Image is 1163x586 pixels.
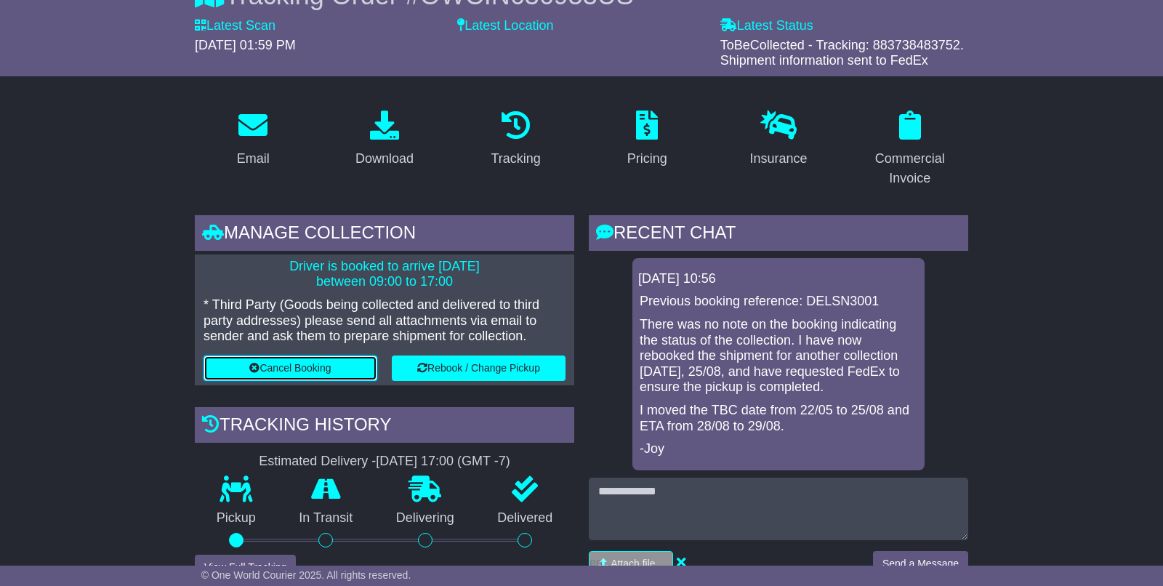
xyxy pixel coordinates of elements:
button: Cancel Booking [204,356,377,381]
p: Pickup [195,510,278,526]
div: RECENT CHAT [589,215,968,254]
a: Insurance [740,105,816,174]
div: [DATE] 17:00 (GMT -7) [376,454,510,470]
p: -Joy [640,441,917,457]
a: Pricing [618,105,677,174]
p: * Third Party (Goods being collected and delivered to third party addresses) please send all atta... [204,297,566,345]
div: Download [355,149,414,169]
div: Email [237,149,270,169]
label: Latest Location [457,18,553,34]
div: Tracking history [195,407,574,446]
div: Pricing [627,149,667,169]
span: © One World Courier 2025. All rights reserved. [201,569,411,581]
a: Download [346,105,423,174]
div: Tracking [491,149,541,169]
a: Commercial Invoice [851,105,968,193]
label: Latest Status [720,18,813,34]
button: Send a Message [873,551,968,577]
a: Tracking [482,105,550,174]
div: Estimated Delivery - [195,454,574,470]
p: In Transit [278,510,375,526]
span: [DATE] 01:59 PM [195,38,296,52]
button: View Full Tracking [195,555,296,580]
p: Delivering [374,510,476,526]
label: Latest Scan [195,18,275,34]
div: Manage collection [195,215,574,254]
div: [DATE] 10:56 [638,271,919,287]
p: I moved the TBC date from 22/05 to 25/08 and ETA from 28/08 to 29/08. [640,403,917,434]
div: Commercial Invoice [861,149,959,188]
a: Email [228,105,279,174]
button: Rebook / Change Pickup [392,356,566,381]
span: ToBeCollected - Tracking: 883738483752. Shipment information sent to FedEx [720,38,964,68]
p: There was no note on the booking indicating the status of the collection. I have now rebooked the... [640,317,917,396]
p: Driver is booked to arrive [DATE] between 09:00 to 17:00 [204,259,566,290]
p: Delivered [476,510,575,526]
p: Previous booking reference: DELSN3001 [640,294,917,310]
div: Insurance [749,149,807,169]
